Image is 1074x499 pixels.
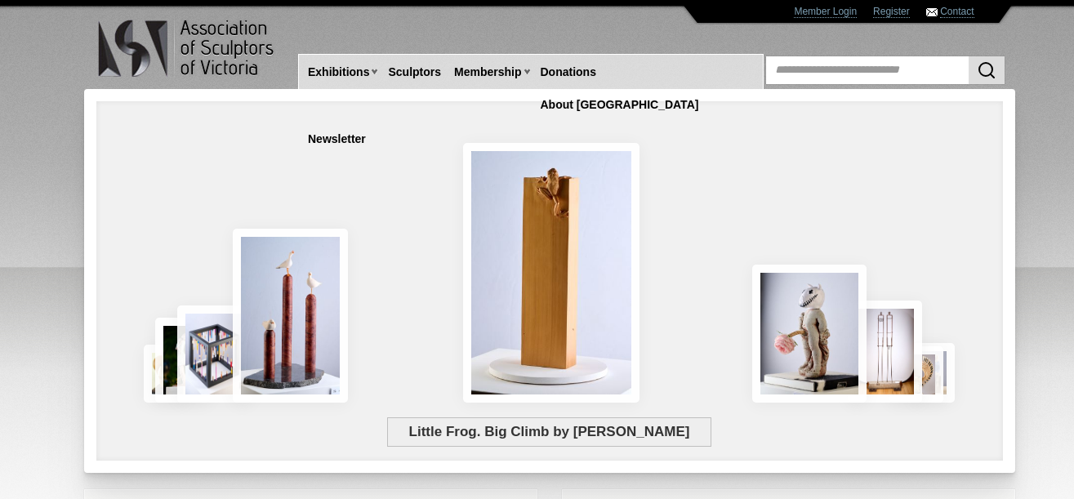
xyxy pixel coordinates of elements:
a: Contact [940,6,974,18]
a: Newsletter [301,124,372,154]
img: Rising Tides [233,229,349,403]
a: Register [873,6,910,18]
img: Waiting together for the Home coming [912,343,955,403]
img: Let There Be Light [752,265,867,403]
a: Sculptors [381,57,448,87]
img: logo.png [97,16,277,81]
a: Membership [448,57,528,87]
span: Little Frog. Big Climb by [PERSON_NAME] [387,417,711,447]
img: Swingers [848,301,922,403]
a: Exhibitions [301,57,376,87]
a: About [GEOGRAPHIC_DATA] [534,90,706,120]
img: Little Frog. Big Climb [463,143,639,403]
a: Donations [534,57,603,87]
a: Member Login [794,6,857,18]
img: Contact ASV [926,8,938,16]
img: Search [977,60,996,80]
